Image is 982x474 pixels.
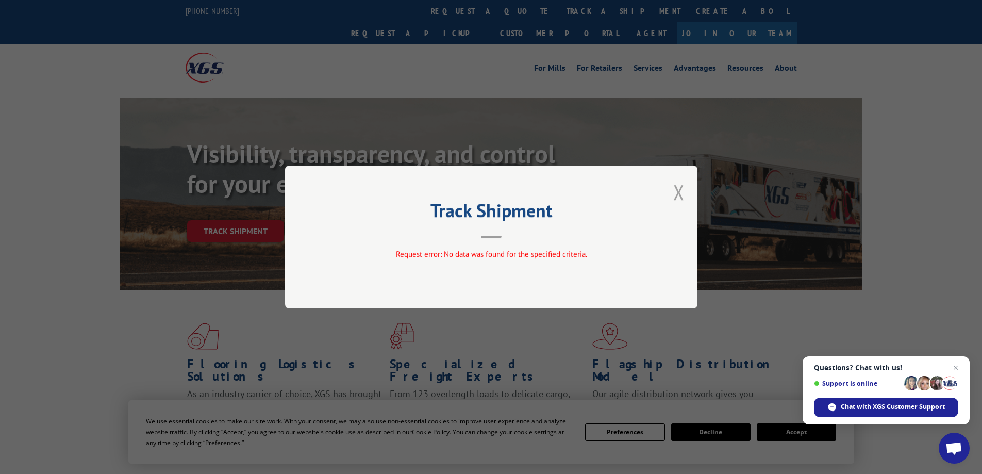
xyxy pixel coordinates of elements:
span: Request error: No data was found for the specified criteria. [395,249,587,259]
button: Close modal [673,178,685,206]
a: Open chat [939,433,970,464]
span: Support is online [814,380,901,387]
span: Questions? Chat with us! [814,364,958,372]
span: Chat with XGS Customer Support [841,402,945,412]
h2: Track Shipment [337,203,646,223]
span: Chat with XGS Customer Support [814,398,958,417]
